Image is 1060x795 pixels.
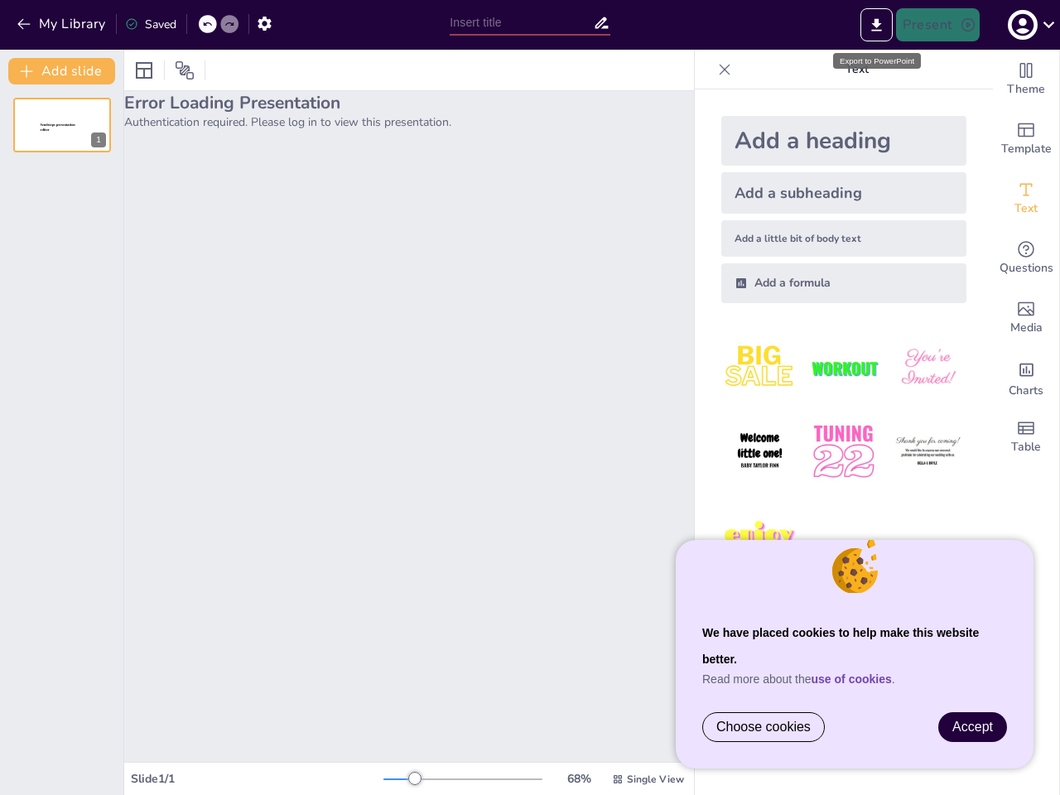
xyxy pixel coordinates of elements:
[889,330,966,407] img: 3.jpeg
[812,672,892,686] a: use of cookies
[896,8,979,41] button: Present
[889,413,966,490] img: 6.jpeg
[721,498,798,575] img: 7.jpeg
[131,771,383,787] div: Slide 1 / 1
[805,413,882,490] img: 5.jpeg
[559,771,599,787] div: 68 %
[721,263,966,303] div: Add a formula
[738,50,976,89] p: Text
[41,123,75,132] span: Sendsteps presentation editor
[805,330,882,407] img: 2.jpeg
[125,17,176,32] div: Saved
[175,60,195,80] span: Position
[8,58,115,84] button: Add slide
[952,720,993,734] span: Accept
[993,407,1059,467] div: Add a table
[993,229,1059,288] div: Get real-time input from your audience
[91,132,106,147] div: 1
[1014,200,1038,218] span: Text
[1007,80,1045,99] span: Theme
[13,98,111,152] div: 1
[450,11,592,35] input: Insert title
[993,169,1059,229] div: Add text boxes
[993,109,1059,169] div: Add ready made slides
[716,720,811,735] span: Choose cookies
[721,330,798,407] img: 1.jpeg
[702,672,1007,686] p: Read more about the .
[1001,140,1052,158] span: Template
[12,11,113,37] button: My Library
[721,220,966,257] div: Add a little bit of body text
[131,57,157,84] div: Layout
[1011,438,1041,456] span: Table
[721,172,966,214] div: Add a subheading
[124,114,694,130] p: Authentication required. Please log in to view this presentation.
[1000,259,1053,277] span: Questions
[721,116,966,166] div: Add a heading
[993,50,1059,109] div: Change the overall theme
[702,626,979,666] strong: We have placed cookies to help make this website better.
[627,773,684,786] span: Single View
[703,713,824,741] a: Choose cookies
[1009,382,1043,400] span: Charts
[939,713,1006,741] a: Accept
[1010,319,1043,337] span: Media
[993,288,1059,348] div: Add images, graphics, shapes or video
[833,53,921,69] div: Export to PowerPoint
[993,348,1059,407] div: Add charts and graphs
[721,413,798,490] img: 4.jpeg
[124,91,694,114] h2: Error Loading Presentation
[860,8,893,41] button: Export to PowerPoint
